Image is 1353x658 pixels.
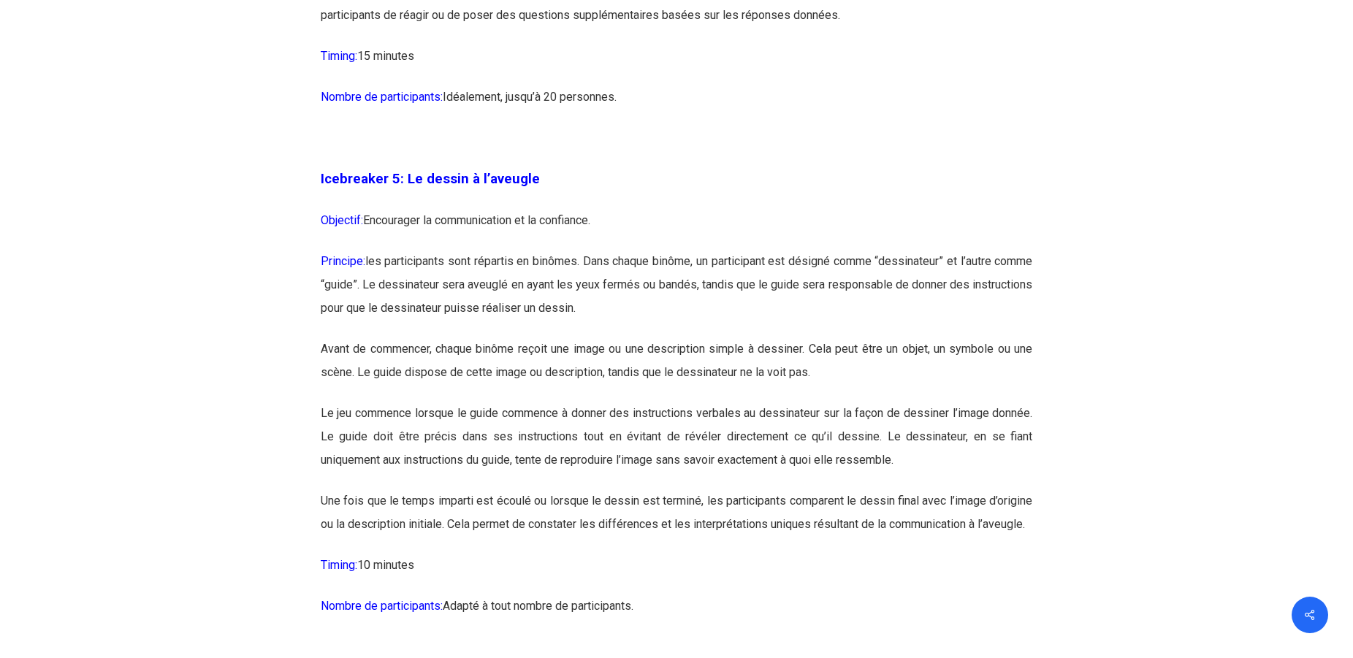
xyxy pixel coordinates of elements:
[321,402,1033,489] p: Le jeu commence lorsque le guide commence à donner des instructions verbales au dessinateur sur l...
[321,254,365,268] span: Principe:
[321,49,357,63] span: Timing:
[321,90,443,104] span: Nombre de participants:
[321,599,443,613] span: Nombre de participants:
[321,250,1033,337] p: les participants sont répartis en binômes. Dans chaque binôme, un participant est désigné comme “...
[321,489,1033,554] p: Une fois que le temps imparti est écoulé ou lorsque le dessin est terminé, les participants compa...
[321,45,1033,85] p: 15 minutes
[321,554,1033,594] p: 10 minutes
[321,337,1033,402] p: Avant de commencer, chaque binôme reçoit une image ou une description simple à dessiner. Cela peu...
[321,558,357,572] span: Timing:
[321,171,540,187] span: Icebreaker 5: Le dessin à l’aveugle
[321,594,1033,635] p: Adapté à tout nombre de participants.
[321,209,1033,250] p: Encourager la communication et la confiance.
[321,213,363,227] span: Objectif:
[321,85,1033,126] p: Idéalement, jusqu’à 20 personnes.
